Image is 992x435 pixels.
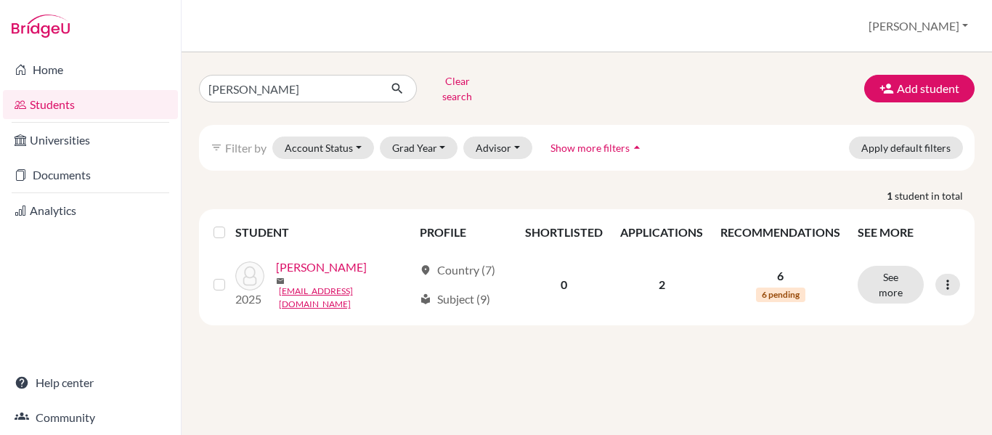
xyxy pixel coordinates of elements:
button: Clear search [417,70,497,107]
p: 2025 [235,290,264,308]
a: [PERSON_NAME] [276,259,367,276]
td: 0 [516,250,611,320]
button: Apply default filters [849,137,963,159]
button: Advisor [463,137,532,159]
th: APPLICATIONS [611,215,712,250]
span: 6 pending [756,288,805,302]
div: Subject (9) [420,290,490,308]
button: Show more filtersarrow_drop_up [538,137,656,159]
span: mail [276,277,285,285]
button: [PERSON_NAME] [862,12,975,40]
a: Documents [3,160,178,190]
span: Show more filters [550,142,630,154]
a: Students [3,90,178,119]
a: Community [3,403,178,432]
a: Help center [3,368,178,397]
button: See more [858,266,924,304]
i: filter_list [211,142,222,153]
a: [EMAIL_ADDRESS][DOMAIN_NAME] [279,285,413,311]
span: location_on [420,264,431,276]
img: Bridge-U [12,15,70,38]
input: Find student by name... [199,75,379,102]
strong: 1 [887,188,895,203]
i: arrow_drop_up [630,140,644,155]
th: SHORTLISTED [516,215,611,250]
img: Chavez, Luis Emilio [235,261,264,290]
span: student in total [895,188,975,203]
a: Home [3,55,178,84]
a: Universities [3,126,178,155]
th: SEE MORE [849,215,969,250]
span: local_library [420,293,431,305]
th: RECOMMENDATIONS [712,215,849,250]
div: Country (7) [420,261,495,279]
th: PROFILE [411,215,517,250]
a: Analytics [3,196,178,225]
button: Account Status [272,137,374,159]
p: 6 [720,267,840,285]
td: 2 [611,250,712,320]
th: STUDENT [235,215,411,250]
span: Filter by [225,141,267,155]
button: Grad Year [380,137,458,159]
button: Add student [864,75,975,102]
